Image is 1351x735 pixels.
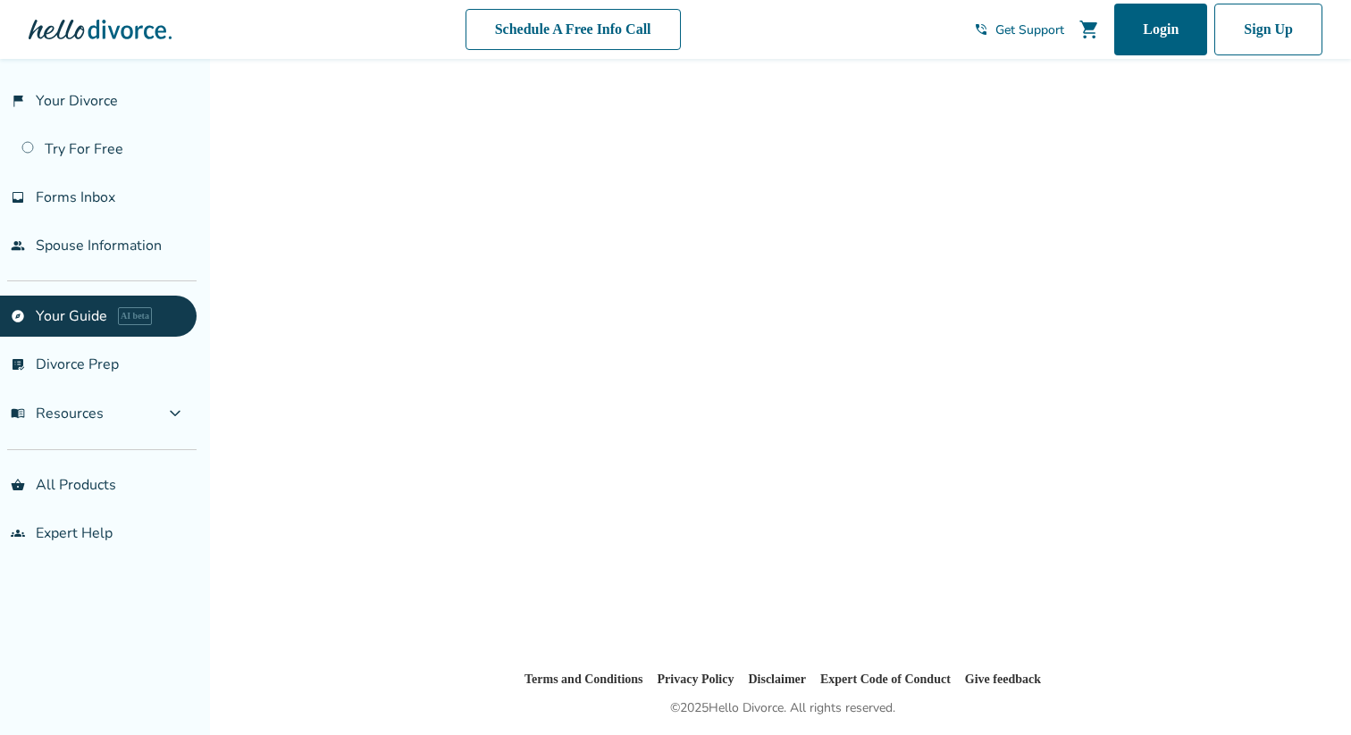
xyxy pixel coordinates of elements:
[969,22,983,37] span: phone_in_talk
[11,309,25,323] span: explore
[11,404,104,423] span: Resources
[1073,19,1095,40] span: shopping_cart
[990,21,1059,38] span: Get Support
[646,671,729,688] a: Privacy Policy
[36,188,115,207] span: Forms Inbox
[743,669,808,690] li: Disclaimer
[11,526,25,540] span: groups
[11,357,25,372] span: list_alt_check
[11,94,25,108] span: flag_2
[498,671,632,688] a: Terms and Conditions
[453,9,688,50] a: Schedule A Free Info Call
[982,669,1068,690] li: Give feedback
[11,238,25,253] span: people
[670,697,895,719] div: © 2025 Hello Divorce. All rights reserved.
[822,671,968,688] a: Expert Code of Conduct
[11,478,25,492] span: shopping_basket
[118,307,155,325] span: AI beta
[11,190,25,205] span: inbox
[1211,4,1322,55] a: Sign Up
[164,403,186,424] span: expand_more
[969,21,1059,38] a: phone_in_talkGet Support
[1109,4,1204,55] a: Login
[11,406,25,421] span: menu_book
